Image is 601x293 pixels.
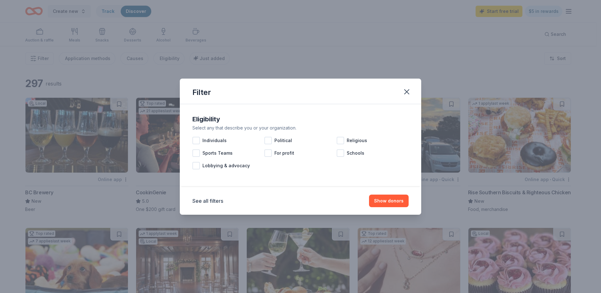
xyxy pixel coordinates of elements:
[347,149,364,157] span: Schools
[369,195,409,207] button: Show donors
[192,197,223,205] button: See all filters
[202,137,227,144] span: Individuals
[202,162,250,169] span: Lobbying & advocacy
[274,149,294,157] span: For profit
[202,149,233,157] span: Sports Teams
[347,137,367,144] span: Religious
[274,137,292,144] span: Political
[192,114,409,124] div: Eligibility
[192,124,409,132] div: Select any that describe you or your organization.
[192,87,211,97] div: Filter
